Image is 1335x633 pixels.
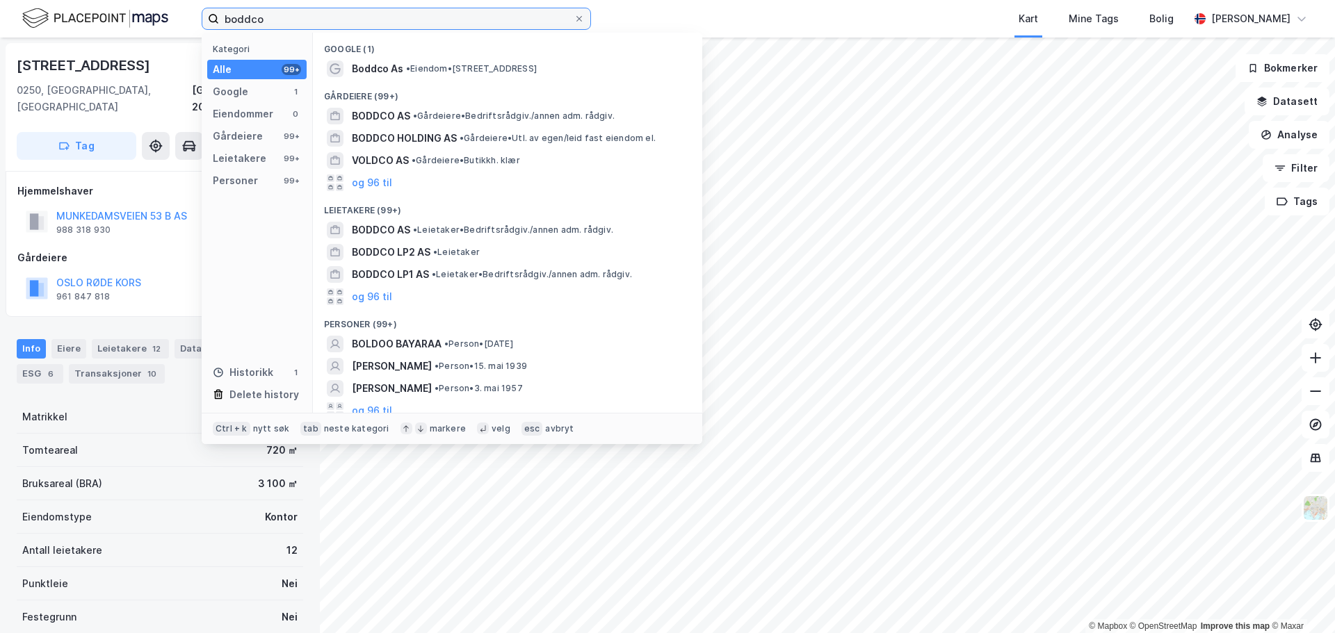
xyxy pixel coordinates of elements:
div: Personer (99+) [313,308,702,333]
div: Leietakere [213,150,266,167]
span: [PERSON_NAME] [352,358,432,375]
span: BODDCO LP2 AS [352,244,430,261]
div: [PERSON_NAME] [1211,10,1290,27]
span: [PERSON_NAME] [352,380,432,397]
div: Historikk [213,364,273,381]
span: BODDCO LP1 AS [352,266,429,283]
div: 10 [145,367,159,381]
a: Improve this map [1201,621,1270,631]
div: 3 100 ㎡ [258,475,298,492]
span: • [412,155,416,165]
div: velg [492,423,510,434]
div: nytt søk [253,423,290,434]
div: Kategori [213,44,307,54]
div: Personer [213,172,258,189]
div: Alle [213,61,232,78]
div: Eiendommer [213,106,273,122]
div: Nei [282,609,298,625]
span: Leietaker • Bedriftsrådgiv./annen adm. rådgiv. [413,224,613,236]
div: 6 [44,367,58,381]
span: Gårdeiere • Utl. av egen/leid fast eiendom el. [460,133,656,144]
div: 12 [149,342,163,356]
div: 988 318 930 [56,224,111,236]
div: tab [300,422,321,436]
div: 720 ㎡ [266,442,298,459]
span: Leietaker [433,247,480,258]
span: • [444,338,448,349]
div: Festegrunn [22,609,76,625]
div: Eiere [51,339,86,359]
div: Transaksjoner [69,364,165,384]
button: og 96 til [352,402,392,419]
div: Antall leietakere [22,542,102,559]
div: Leietakere [92,339,169,359]
span: BODDCO AS [352,222,410,238]
button: Tag [17,132,136,160]
button: Filter [1263,154,1329,182]
div: 99+ [282,131,301,142]
button: Datasett [1245,88,1329,115]
a: OpenStreetMap [1130,621,1197,631]
div: Delete history [229,386,299,403]
div: Hjemmelshaver [17,183,302,199]
div: Matrikkel [22,409,67,425]
div: Gårdeiere [213,128,263,145]
div: Kart [1019,10,1038,27]
button: og 96 til [352,174,392,191]
span: Person • [DATE] [444,338,513,350]
div: 1 [290,86,301,97]
div: Bruksareal (BRA) [22,475,102,492]
div: 961 847 818 [56,291,110,302]
div: Ctrl + k [213,422,250,436]
div: Gårdeiere [17,249,302,266]
div: Google [213,83,248,100]
iframe: Chat Widget [1265,566,1335,633]
span: • [435,383,439,393]
span: Person • 15. mai 1939 [435,361,527,372]
div: Google (1) [313,33,702,58]
span: • [432,269,436,279]
div: Leietakere (99+) [313,194,702,219]
div: Nei [282,575,298,592]
div: markere [430,423,466,434]
span: Boddco As [352,60,403,77]
div: ESG [17,364,63,384]
div: [STREET_ADDRESS] [17,54,153,76]
button: Tags [1265,188,1329,215]
span: • [433,247,437,257]
span: Eiendom • [STREET_ADDRESS] [406,63,537,74]
div: 99+ [282,153,301,164]
div: 99+ [282,175,301,186]
button: Analyse [1249,121,1329,149]
div: esc [521,422,543,436]
div: Punktleie [22,575,68,592]
div: [GEOGRAPHIC_DATA], 209/232 [192,82,303,115]
span: Leietaker • Bedriftsrådgiv./annen adm. rådgiv. [432,269,632,280]
span: VOLDCO AS [352,152,409,169]
button: Bokmerker [1236,54,1329,82]
div: 99+ [282,64,301,75]
span: Gårdeiere • Butikkh. klær [412,155,520,166]
span: Gårdeiere • Bedriftsrådgiv./annen adm. rådgiv. [413,110,615,122]
button: og 96 til [352,288,392,305]
div: avbryt [545,423,574,434]
a: Mapbox [1089,621,1127,631]
div: Eiendomstype [22,509,92,525]
div: 12 [286,542,298,559]
div: 0250, [GEOGRAPHIC_DATA], [GEOGRAPHIC_DATA] [17,82,192,115]
span: • [413,110,417,121]
div: Mine Tags [1069,10,1119,27]
input: Søk på adresse, matrikkel, gårdeiere, leietakere eller personer [219,8,574,29]
div: neste kategori [324,423,389,434]
img: Z [1302,495,1329,521]
img: logo.f888ab2527a4732fd821a326f86c7f29.svg [22,6,168,31]
div: Gårdeiere (99+) [313,80,702,105]
div: Bolig [1149,10,1174,27]
span: • [435,361,439,371]
span: • [406,63,410,74]
div: Tomteareal [22,442,78,459]
span: • [413,224,417,235]
div: 0 [290,108,301,120]
div: Info [17,339,46,359]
